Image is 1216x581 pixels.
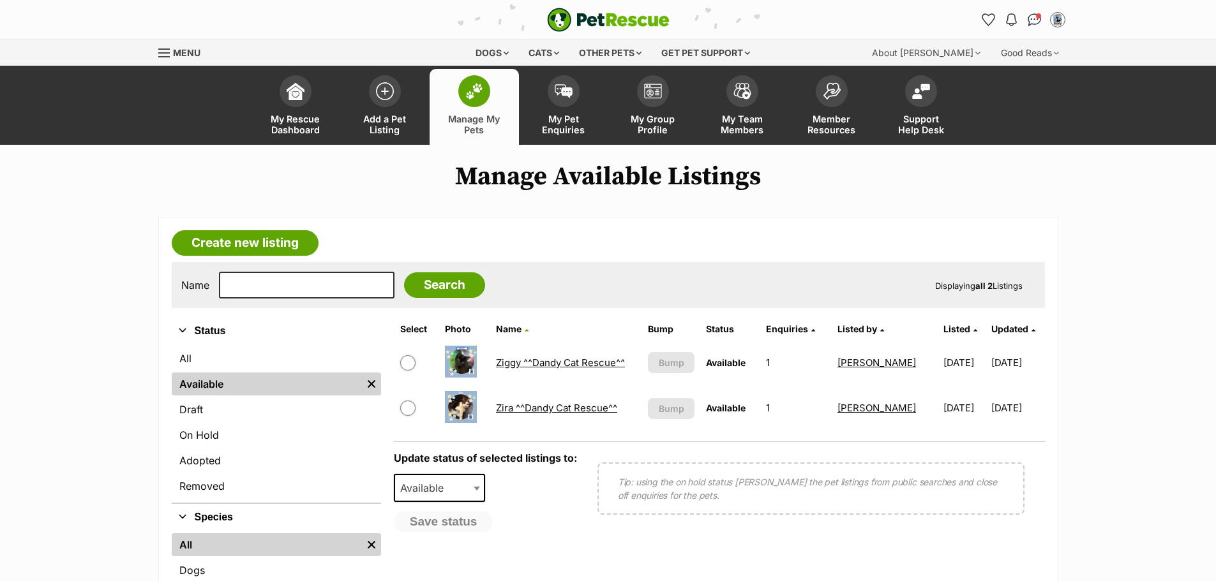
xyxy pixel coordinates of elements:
div: Dogs [467,40,518,66]
a: Name [496,323,529,334]
a: Support Help Desk [876,69,966,145]
span: Support Help Desk [892,114,950,135]
div: Cats [520,40,568,66]
span: My Pet Enquiries [535,114,592,135]
span: Available [394,474,486,502]
button: Save status [394,511,493,532]
a: Enquiries [766,323,815,334]
div: Get pet support [652,40,759,66]
div: Good Reads [992,40,1068,66]
span: translation missing: en.admin.listings.index.attributes.enquiries [766,323,808,334]
span: Displaying Listings [935,281,1023,291]
a: Remove filter [362,372,381,395]
p: Tip: using the on hold status [PERSON_NAME] the pet listings from public searches and close off e... [618,475,1004,502]
a: Manage My Pets [430,69,519,145]
label: Update status of selected listings to: [394,452,577,464]
a: Draft [172,398,381,421]
th: Photo [440,319,490,339]
a: Listed by [837,323,884,334]
label: Name [181,279,209,291]
div: Other pets [570,40,650,66]
a: Member Resources [787,69,876,145]
span: Bump [659,356,684,369]
a: On Hold [172,423,381,446]
img: pet-enquiries-icon-7e3ad2cf08bfb03b45e93fb7055b45f3efa6380592205ae92323e6603595dc1f.svg [555,84,573,98]
img: Melissa Mitchell profile pic [1051,13,1064,26]
th: Status [701,319,760,339]
td: 1 [761,386,831,430]
a: Listed [943,323,977,334]
a: Create new listing [172,230,319,256]
span: My Team Members [714,114,771,135]
a: My Rescue Dashboard [251,69,340,145]
td: 1 [761,341,831,385]
a: Ziggy ^^Dandy Cat Rescue^^ [496,357,625,369]
button: Notifications [1002,10,1022,30]
a: All [172,533,362,556]
td: [DATE] [991,386,1043,430]
img: help-desk-icon-fdf02630f3aa405de69fd3d07c3f3aa587a6932b1a1747fa1d2bba05be0121f9.svg [912,84,930,99]
a: Zira ^^Dandy Cat Rescue^^ [496,402,617,414]
th: Bump [643,319,700,339]
a: Add a Pet Listing [340,69,430,145]
button: Bump [648,352,695,373]
img: add-pet-listing-icon-0afa8454b4691262ce3f59096e99ab1cd57d4a30225e0717b998d2c9b9846f56.svg [376,82,394,100]
a: [PERSON_NAME] [837,357,916,369]
button: Species [172,509,381,526]
span: Manage My Pets [446,114,503,135]
span: Name [496,323,522,334]
a: Removed [172,474,381,497]
span: Available [706,402,746,413]
a: Remove filter [362,533,381,556]
img: dashboard-icon-eb2f2d2d3e046f16d808141f083e7271f6b2e854fb5c12c21221c1fb7104beca.svg [287,82,304,100]
div: Status [172,344,381,503]
a: [PERSON_NAME] [837,402,916,414]
span: Menu [173,47,200,58]
ul: Account quick links [979,10,1068,30]
a: My Pet Enquiries [519,69,608,145]
span: Available [395,479,456,497]
td: [DATE] [938,341,990,385]
strong: all 2 [975,281,993,291]
a: Favourites [979,10,999,30]
img: group-profile-icon-3fa3cf56718a62981997c0bc7e787c4b2cf8bcc04b72c1350f741eb67cf2f40e.svg [644,84,662,99]
span: Listed by [837,323,877,334]
a: Menu [158,40,209,63]
img: manage-my-pets-icon-02211641906a0b7f246fdf0571729dbe1e7629f14944591b6c1af311fb30b64b.svg [465,83,483,99]
a: Adopted [172,449,381,472]
a: My Group Profile [608,69,698,145]
td: [DATE] [938,386,990,430]
img: notifications-46538b983faf8c2785f20acdc204bb7945ddae34d4c08c2a6579f10ce5e182be.svg [1006,13,1016,26]
a: All [172,347,381,370]
button: Bump [648,398,695,419]
img: chat-41dd97257d64d25036548639549fe6c8038ab92f7586957e7f3b1b290dea8141.svg [1028,13,1041,26]
th: Select [395,319,439,339]
a: Updated [991,323,1035,334]
img: team-members-icon-5396bd8760b3fe7c0b43da4ab00e1e3bb1a5d9ba89233759b79545d2d3fc5d0d.svg [733,83,751,99]
button: Status [172,323,381,339]
td: [DATE] [991,341,1043,385]
a: My Team Members [698,69,787,145]
img: logo-e224e6f780fb5917bec1dbf3a21bbac754714ae5b6737aabdf751b685950b380.svg [547,8,670,32]
span: Add a Pet Listing [356,114,414,135]
span: Updated [991,323,1028,334]
span: My Group Profile [624,114,682,135]
img: member-resources-icon-8e73f808a243e03378d46382f2149f9095a855e16c252ad45f914b54edf8863c.svg [823,82,841,99]
button: My account [1047,10,1068,30]
span: My Rescue Dashboard [267,114,324,135]
a: PetRescue [547,8,670,32]
span: Listed [943,323,970,334]
span: Available [706,357,746,368]
div: About [PERSON_NAME] [863,40,989,66]
a: Conversations [1025,10,1045,30]
span: Bump [659,402,684,415]
input: Search [404,272,485,298]
span: Member Resources [803,114,860,135]
a: Available [172,372,362,395]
